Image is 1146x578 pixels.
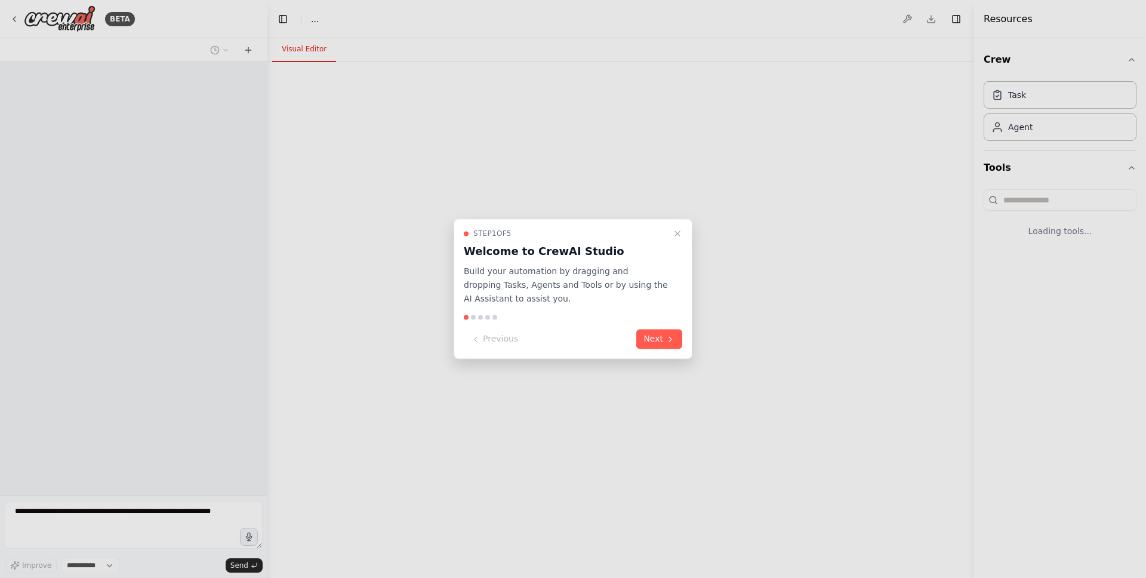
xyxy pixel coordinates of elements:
button: Close walkthrough [670,226,685,241]
button: Next [636,330,682,349]
button: Previous [464,330,525,349]
span: Step 1 of 5 [473,229,512,238]
p: Build your automation by dragging and dropping Tasks, Agents and Tools or by using the AI Assista... [464,265,668,305]
h3: Welcome to CrewAI Studio [464,243,668,260]
button: Hide left sidebar [275,11,291,27]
